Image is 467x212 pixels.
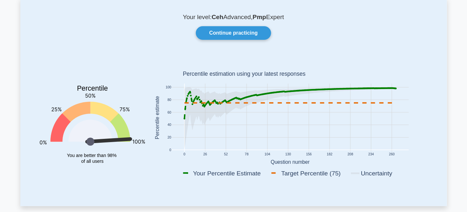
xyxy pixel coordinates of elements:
[285,153,291,156] text: 130
[347,153,353,156] text: 208
[253,14,266,20] b: Pmp
[196,26,271,40] a: Continue practicing
[224,153,228,156] text: 52
[77,85,108,93] text: Percentile
[183,71,305,77] text: Percentile estimation using your latest responses
[81,159,103,164] tspan: of all users
[167,136,171,139] text: 20
[183,153,185,156] text: 0
[212,14,223,20] b: Ceh
[36,13,431,21] p: Your level: Advanced, Expert
[368,153,374,156] text: 234
[389,153,395,156] text: 260
[271,160,310,165] text: Question number
[169,148,171,152] text: 0
[306,153,312,156] text: 156
[203,153,207,156] text: 26
[167,123,171,127] text: 40
[154,96,160,139] text: Percentile estimate
[165,86,171,89] text: 100
[67,153,117,158] tspan: You are better than 98%
[245,153,249,156] text: 78
[264,153,270,156] text: 104
[167,98,171,102] text: 80
[327,153,333,156] text: 182
[167,111,171,114] text: 60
